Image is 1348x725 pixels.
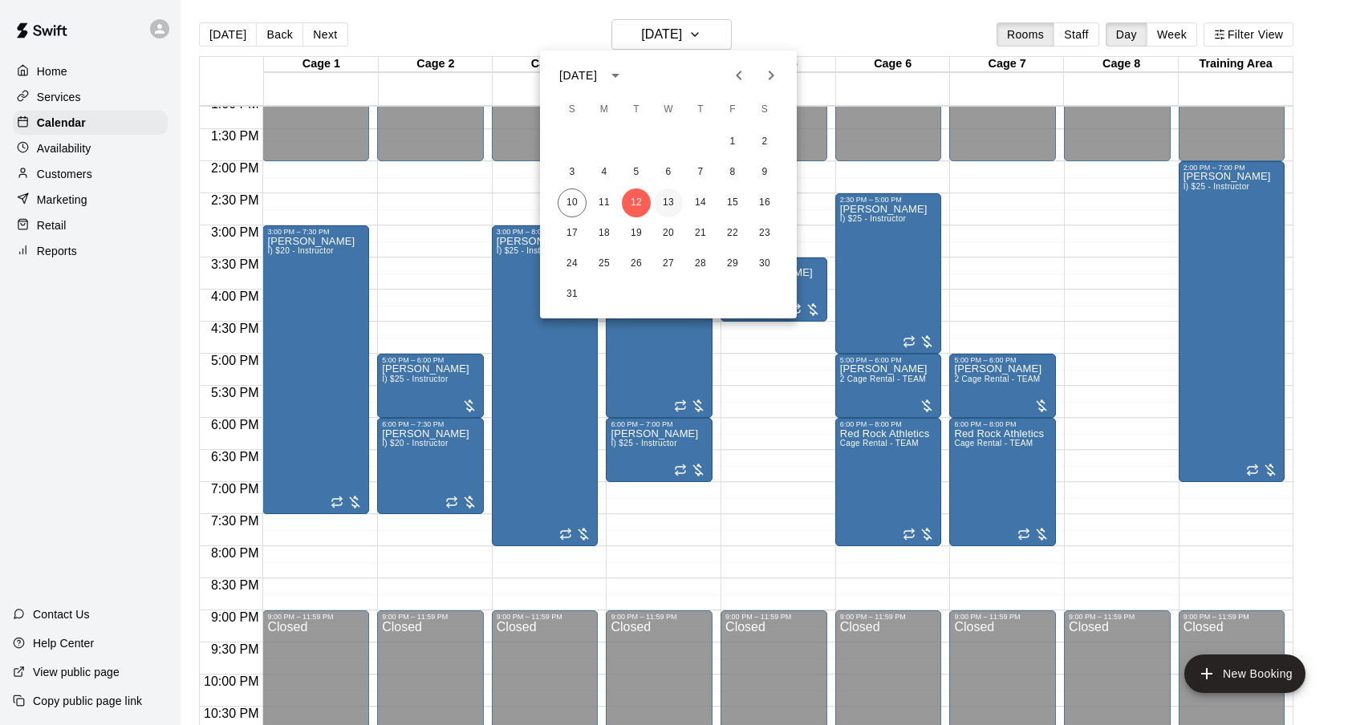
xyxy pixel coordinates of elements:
[558,158,587,187] button: 3
[750,128,779,156] button: 2
[558,219,587,248] button: 17
[622,158,651,187] button: 5
[718,188,747,217] button: 15
[558,280,587,309] button: 31
[718,158,747,187] button: 8
[750,188,779,217] button: 16
[654,219,683,248] button: 20
[718,219,747,248] button: 22
[654,94,683,126] span: Wednesday
[590,188,619,217] button: 11
[723,59,755,91] button: Previous month
[622,188,651,217] button: 12
[750,219,779,248] button: 23
[718,128,747,156] button: 1
[686,249,715,278] button: 28
[755,59,787,91] button: Next month
[654,249,683,278] button: 27
[718,249,747,278] button: 29
[602,62,629,89] button: calendar view is open, switch to year view
[590,219,619,248] button: 18
[654,158,683,187] button: 6
[559,67,597,84] div: [DATE]
[622,249,651,278] button: 26
[718,94,747,126] span: Friday
[590,158,619,187] button: 4
[590,249,619,278] button: 25
[686,219,715,248] button: 21
[558,249,587,278] button: 24
[686,94,715,126] span: Thursday
[750,249,779,278] button: 30
[750,94,779,126] span: Saturday
[622,219,651,248] button: 19
[750,158,779,187] button: 9
[654,188,683,217] button: 13
[686,158,715,187] button: 7
[622,94,651,126] span: Tuesday
[558,188,587,217] button: 10
[686,188,715,217] button: 14
[590,94,619,126] span: Monday
[558,94,587,126] span: Sunday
